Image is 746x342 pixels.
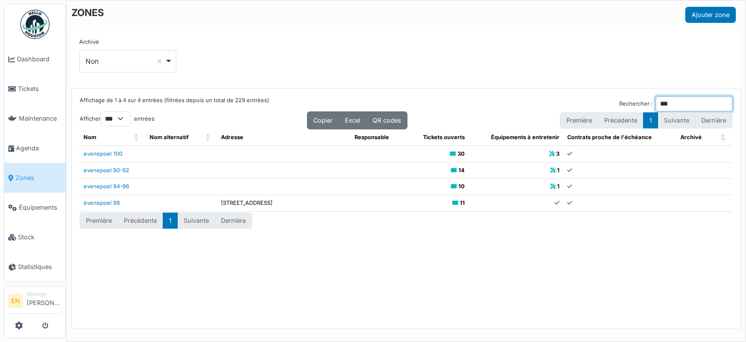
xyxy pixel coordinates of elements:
a: evenepoel 100 [84,150,122,157]
a: Zones [4,163,66,193]
span: Tickets ouverts [423,134,465,141]
span: Adresse [221,134,243,141]
span: Agenda [16,144,62,153]
b: 1 [557,167,559,174]
span: Responsable [355,134,389,141]
span: Tickets [18,84,62,93]
span: Nom alternatif: Activate to sort [205,129,211,145]
span: Nom [84,134,96,141]
span: Nom alternatif [150,134,188,141]
div: Non [85,56,165,66]
span: Équipements à entretenir [491,134,559,141]
a: Dashboard [4,44,66,74]
span: Équipements [19,203,62,212]
nav: pagination [560,112,732,128]
button: Ajouter zone [685,7,736,23]
img: Badge_color-CXgf-gQk.svg [20,10,50,39]
a: Agenda [4,133,66,163]
label: Afficher entrées [80,111,154,126]
span: Archivé [680,134,702,141]
b: 10 [458,183,465,190]
span: Statistiques [18,262,62,271]
a: Statistiques [4,252,66,282]
b: 14 [458,167,465,174]
select: Afficherentrées [101,111,131,126]
a: Maintenance [4,104,66,133]
a: EN Manager[PERSON_NAME] [8,290,62,314]
span: Stock [18,233,62,242]
span: Copier [313,117,333,124]
h6: ZONES [71,7,104,18]
span: QR codes [373,117,401,124]
a: Stock [4,222,66,252]
div: Manager [27,290,62,298]
span: Archivé: Activate to sort [721,129,727,145]
a: Équipements [4,193,66,222]
li: [PERSON_NAME] [27,290,62,311]
button: Copier [307,111,339,129]
b: 30 [458,150,465,157]
a: Tickets [4,74,66,104]
button: 1 [163,213,178,229]
a: evenepoel 98 [84,199,120,206]
span: Contrats proche de l'échéance [567,134,652,141]
li: EN [8,294,23,308]
span: Dashboard [17,54,62,64]
label: Archivé [79,38,99,46]
button: Excel [339,111,367,129]
b: 1 [557,183,559,190]
b: 3 [556,150,559,157]
button: Remove item: 'false' [154,56,164,66]
a: evenepoel 90-92 [84,167,129,174]
button: QR codes [366,111,407,129]
span: Nom: Activate to sort [134,129,140,145]
div: Affichage de 1 à 4 sur 4 entrées (filtrées depuis un total de 229 entrées) [80,96,269,111]
td: [STREET_ADDRESS] [217,195,350,212]
span: Maintenance [19,114,62,123]
a: evenepoel 94-96 [84,183,129,190]
nav: pagination [80,213,252,229]
button: 1 [643,112,658,128]
span: Zones [16,173,62,182]
span: Excel [345,117,360,124]
label: Rechercher : [619,100,652,108]
b: 11 [460,199,465,206]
